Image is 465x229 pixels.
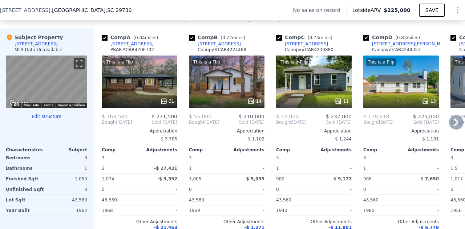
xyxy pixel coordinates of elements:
[276,128,352,134] div: Appreciation
[102,205,138,216] div: 1968
[307,119,352,125] span: Sold [DATE]
[189,119,219,125] div: [DATE]
[450,155,453,160] span: 3
[102,219,177,225] div: Other Adjustments
[276,187,279,192] span: 0
[421,176,439,181] span: $ 7,650
[154,166,177,171] span: -$ 27,431
[189,163,225,173] div: 1
[276,197,291,203] span: 43,560
[352,7,384,14] span: Lotside ARV
[198,47,246,53] div: Canopy # CAR4224468
[102,197,117,203] span: 43,560
[102,128,177,134] div: Appreciation
[189,187,192,192] span: 0
[276,114,299,119] span: $ 42,000
[363,128,439,134] div: Appreciation
[403,195,439,205] div: -
[189,176,201,181] span: 1,005
[276,219,352,225] div: Other Adjustments
[102,41,154,47] a: [STREET_ADDRESS]
[14,103,19,106] button: Keyboard shortcuts
[15,41,58,47] div: [STREET_ADDRESS]
[335,98,349,105] div: 11
[363,114,389,119] span: $ 178,618
[222,35,232,40] span: 0.72
[8,98,32,108] a: Open this area in Google Maps (opens a new window)
[372,41,448,47] div: [STREET_ADDRESS][PERSON_NAME]
[403,184,439,195] div: -
[102,176,114,181] span: 1,074
[228,184,264,195] div: -
[422,98,436,105] div: 13
[450,3,465,17] button: Show Options
[6,153,45,163] div: Bedrooms
[161,136,177,142] span: $ 3,785
[48,195,87,205] div: 43,560
[50,7,132,14] span: , [GEOGRAPHIC_DATA]
[228,153,264,163] div: -
[105,7,132,13] span: , SC 29730
[102,155,105,160] span: 3
[315,163,352,173] div: -
[189,197,204,203] span: 43,560
[15,47,62,53] div: MLS Data Unavailable
[48,153,87,163] div: 0
[422,136,439,142] span: $ 1,181
[43,103,53,107] a: Terms
[6,56,87,108] div: Map
[6,56,87,108] div: Street View
[309,35,319,40] span: 0.73
[6,205,45,216] div: Year Built
[228,205,264,216] div: -
[366,58,396,66] div: This is a Flip
[293,7,346,14] div: No sales on record
[189,219,264,225] div: Other Adjustments
[102,114,128,119] span: $ 163,500
[110,47,154,53] div: PRAR # CAR4200702
[135,35,145,40] span: 0.04
[363,119,394,125] div: [DATE]
[285,41,328,47] div: [STREET_ADDRESS]
[363,187,366,192] span: 0
[219,119,264,125] span: Sold [DATE]
[276,155,279,160] span: 3
[363,219,439,225] div: Other Adjustments
[403,153,439,163] div: -
[285,47,333,53] div: Canopy # CAR4239880
[315,153,352,163] div: -
[102,34,161,41] div: Comp A
[419,4,445,17] button: SAVE
[401,147,439,153] div: Adjustments
[363,34,423,41] div: Comp D
[189,114,211,119] span: $ 55,000
[189,119,205,125] span: Bought
[6,184,45,195] div: Unfinished Sqft
[450,187,453,192] span: 0
[198,41,241,47] div: [STREET_ADDRESS]
[314,147,352,153] div: Adjustments
[394,119,439,125] span: Sold [DATE]
[276,34,335,41] div: Comp C
[141,184,177,195] div: -
[246,176,264,181] span: $ 5,095
[218,35,248,40] span: ( miles)
[110,41,154,47] div: [STREET_ADDRESS]
[305,35,335,40] span: ( miles)
[276,41,328,47] a: [STREET_ADDRESS]
[392,35,423,40] span: ( miles)
[6,147,46,153] div: Characteristics
[239,114,264,119] span: $ 210,000
[227,147,264,153] div: Adjustments
[58,103,85,107] a: Report a problem
[6,174,45,184] div: Finished Sqft
[450,176,463,181] span: 1,017
[151,114,177,119] span: $ 271,500
[74,58,85,69] button: Toggle fullscreen view
[276,119,292,125] span: Bought
[105,58,134,66] div: This is a Flip
[48,174,87,184] div: 1,050
[48,163,87,173] div: 1
[363,147,401,153] div: Comp
[363,119,379,125] span: Bought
